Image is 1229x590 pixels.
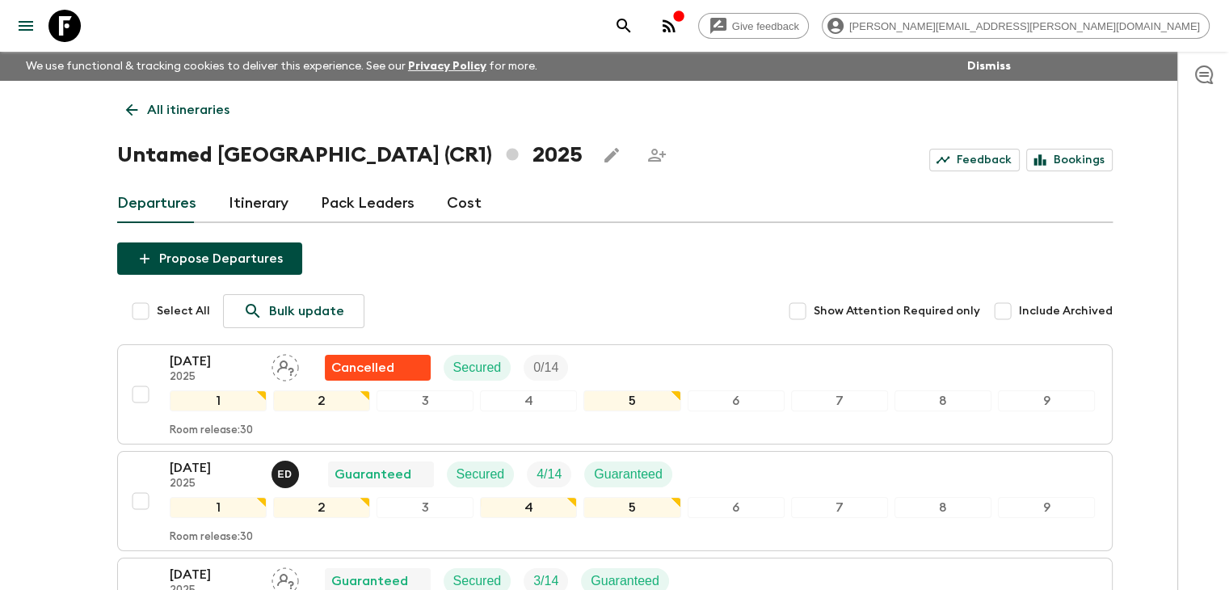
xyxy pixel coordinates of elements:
p: We use functional & tracking cookies to deliver this experience. See our for more. [19,52,544,81]
a: All itineraries [117,94,238,126]
p: Guaranteed [335,465,411,484]
div: Secured [447,461,515,487]
div: 5 [583,497,680,518]
span: Show Attention Required only [814,303,980,319]
span: Assign pack leader [271,359,299,372]
div: 9 [998,497,1095,518]
div: Trip Fill [527,461,571,487]
h1: Untamed [GEOGRAPHIC_DATA] (CR1) 2025 [117,139,583,171]
div: 6 [688,390,785,411]
div: 1 [170,390,267,411]
a: Departures [117,184,196,223]
span: Assign pack leader [271,572,299,585]
span: Include Archived [1019,303,1113,319]
button: menu [10,10,42,42]
div: 2 [273,390,370,411]
p: Secured [453,358,502,377]
div: 2 [273,497,370,518]
span: Edwin Duarte Ríos [271,466,302,478]
div: 3 [377,390,474,411]
div: 3 [377,497,474,518]
p: Bulk update [269,301,344,321]
p: Secured [457,465,505,484]
div: Trip Fill [524,355,568,381]
a: Cost [447,184,482,223]
p: E D [278,468,293,481]
button: [DATE]2025Edwin Duarte RíosGuaranteedSecuredTrip FillGuaranteed123456789Room release:30 [117,451,1113,551]
span: Share this itinerary [641,139,673,171]
a: Give feedback [698,13,809,39]
div: 1 [170,497,267,518]
button: Propose Departures [117,242,302,275]
div: Secured [444,355,511,381]
div: 5 [583,390,680,411]
p: All itineraries [147,100,229,120]
p: Guaranteed [594,465,663,484]
a: Feedback [929,149,1020,171]
p: [DATE] [170,565,259,584]
p: 2025 [170,478,259,491]
span: [PERSON_NAME][EMAIL_ADDRESS][PERSON_NAME][DOMAIN_NAME] [840,20,1209,32]
a: Bookings [1026,149,1113,171]
p: 4 / 14 [537,465,562,484]
div: 8 [894,497,991,518]
p: [DATE] [170,458,259,478]
div: 4 [480,390,577,411]
div: 6 [688,497,785,518]
button: Dismiss [963,55,1015,78]
div: Flash Pack cancellation [325,355,431,381]
p: Room release: 30 [170,424,253,437]
p: 0 / 14 [533,358,558,377]
div: [PERSON_NAME][EMAIL_ADDRESS][PERSON_NAME][DOMAIN_NAME] [822,13,1210,39]
a: Bulk update [223,294,364,328]
div: 7 [791,390,888,411]
div: 4 [480,497,577,518]
p: Cancelled [331,358,394,377]
a: Itinerary [229,184,288,223]
p: [DATE] [170,352,259,371]
button: search adventures [608,10,640,42]
div: 9 [998,390,1095,411]
div: 7 [791,497,888,518]
button: Edit this itinerary [596,139,628,171]
button: [DATE]2025Assign pack leaderFlash Pack cancellationSecuredTrip Fill123456789Room release:30 [117,344,1113,445]
div: 8 [894,390,991,411]
span: Select All [157,303,210,319]
p: 2025 [170,371,259,384]
p: Room release: 30 [170,531,253,544]
span: Give feedback [723,20,808,32]
a: Privacy Policy [408,61,486,72]
button: ED [271,461,302,488]
a: Pack Leaders [321,184,415,223]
